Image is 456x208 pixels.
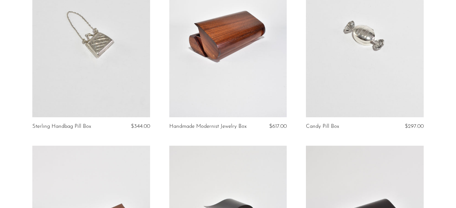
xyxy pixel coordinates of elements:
[405,124,424,129] span: $297.00
[269,124,287,129] span: $617.00
[32,124,91,129] a: Sterling Handbag Pill Box
[306,124,339,129] a: Candy Pill Box
[169,124,247,129] a: Handmade Modernist Jewelry Box
[131,124,150,129] span: $344.00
